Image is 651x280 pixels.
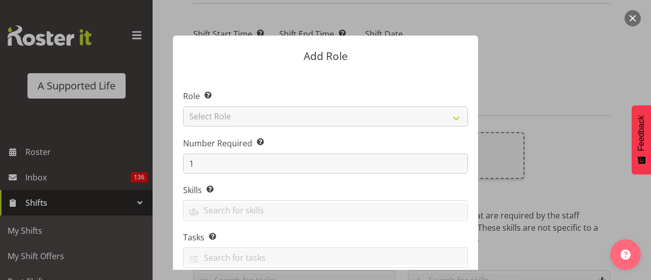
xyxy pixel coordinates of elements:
[183,231,468,243] label: Tasks
[637,115,646,151] span: Feedback
[632,105,651,174] button: Feedback - Show survey
[184,250,467,265] input: Search for tasks
[183,137,468,149] label: Number Required
[183,184,468,196] label: Skills
[184,203,467,219] input: Search for skills
[183,51,468,61] p: Add Role
[620,250,631,260] img: help-xxl-2.png
[183,90,468,102] label: Role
